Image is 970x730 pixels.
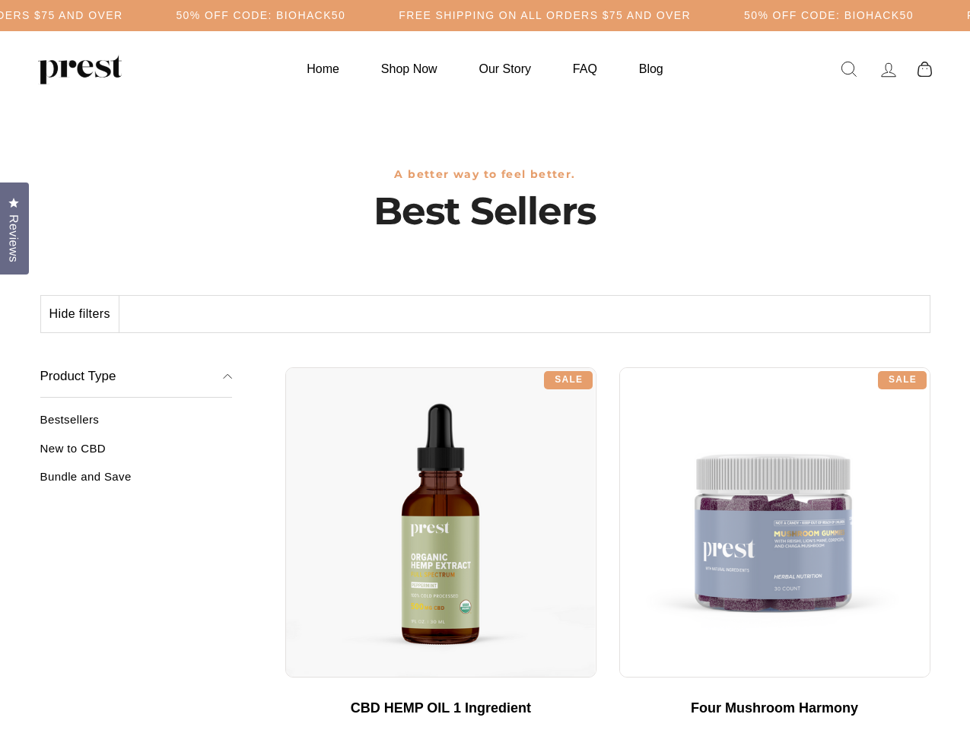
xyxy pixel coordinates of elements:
[176,9,345,22] h5: 50% OFF CODE: BIOHACK50
[634,700,915,717] div: Four Mushroom Harmony
[288,54,358,84] a: Home
[40,470,233,495] a: Bundle and Save
[744,9,914,22] h5: 50% OFF CODE: BIOHACK50
[399,9,691,22] h5: Free Shipping on all orders $75 and over
[878,371,927,389] div: Sale
[40,356,233,398] button: Product Type
[4,214,24,262] span: Reviews
[544,371,593,389] div: Sale
[40,189,930,234] h1: Best Sellers
[620,54,682,84] a: Blog
[301,700,581,717] div: CBD HEMP OIL 1 Ingredient
[288,54,682,84] ul: Primary
[460,54,550,84] a: Our Story
[38,54,122,84] img: PREST ORGANICS
[40,413,233,438] a: Bestsellers
[40,442,233,467] a: New to CBD
[362,54,456,84] a: Shop Now
[41,296,119,332] button: Hide filters
[40,168,930,181] h3: A better way to feel better.
[554,54,616,84] a: FAQ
